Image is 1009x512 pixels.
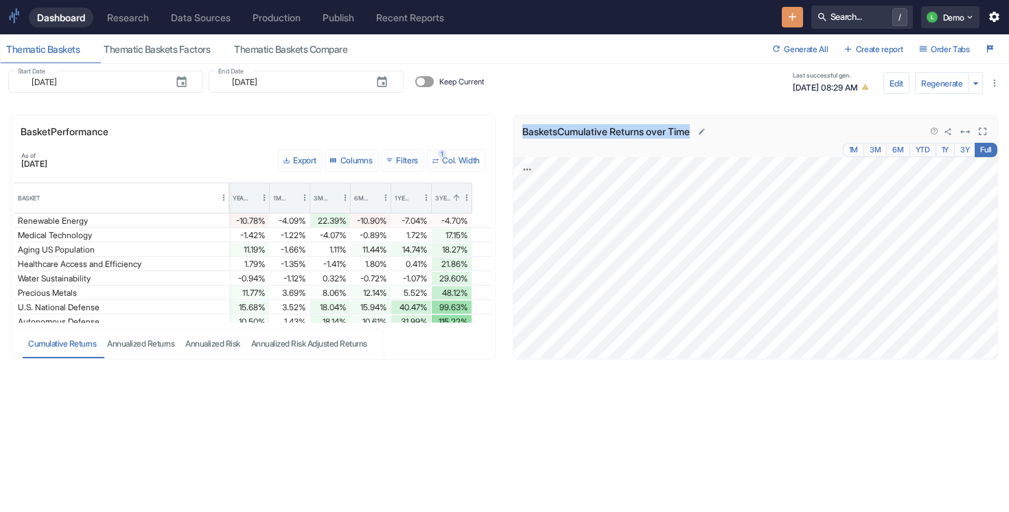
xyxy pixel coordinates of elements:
div: 3 Months [314,194,329,203]
svg: View in fullscreen [976,125,989,138]
div: Annualized Returns [107,338,174,349]
button: Edit Widget Name [693,124,711,139]
div: 11.19% [233,243,266,257]
div: 48.12% [435,286,468,300]
label: Start Date [18,67,45,75]
button: YTD [909,143,936,157]
div: Water Sustainability [18,272,225,286]
button: LDemo [921,6,979,28]
button: Basket column menu [219,193,229,202]
div: 8.06% [314,286,347,300]
div: -1.35% [273,257,306,271]
div: Cumulative Returns [28,338,96,349]
div: Year to Date [233,194,248,203]
div: -4.70% [435,214,468,228]
div: 15.68% [233,301,266,314]
div: 1 [438,150,446,158]
a: Production [244,8,309,27]
div: -4.07% [314,229,347,242]
div: 1.79% [233,257,266,271]
div: Research [107,12,149,23]
div: Aging US Population [18,243,225,257]
button: Sort [40,193,50,202]
a: Recent Reports [368,8,452,27]
div: -1.22% [273,229,306,242]
div: Renewable Energy [18,214,225,228]
p: Basket Performance [21,124,130,139]
div: Data Sources [171,12,231,23]
div: 0.41% [395,257,428,271]
div: 3.52% [273,301,306,314]
span: [DATE] [21,160,47,168]
div: Thematic Baskets Compare [234,43,360,56]
div: 17.15% [435,229,468,242]
div: 10.50% [233,315,266,329]
button: Show filters [381,150,424,172]
div: Publish [323,12,354,23]
button: 1M [843,143,864,157]
button: Sort [371,193,380,202]
button: Regenerate [915,72,969,94]
div: 1.72% [395,229,428,242]
button: 3Y [954,143,975,157]
div: 11.44% [354,243,387,257]
p: Baskets Cumulative Returns over Time [522,124,711,139]
div: 10.61% [354,315,387,329]
div: 3.69% [273,286,306,300]
div: 1.43% [273,315,306,329]
div: Set Full Width [960,121,970,143]
span: Keep Current [439,76,485,88]
div: -4.09% [273,214,306,228]
div: dashboard tabs [1,35,767,63]
div: Dashboard [37,12,85,23]
div: tabs [23,329,373,358]
div: -1.07% [395,272,428,286]
button: 6M [886,143,909,157]
div: -0.94% [233,272,266,286]
a: Dashboard [29,8,93,27]
div: 115.22% [435,315,468,329]
button: New Resource [782,7,803,28]
span: Last successful gen. [793,72,872,78]
input: yyyy-mm-dd [23,74,164,90]
button: Create report [839,38,908,60]
div: Basket [18,194,40,203]
div: Healthcare Access and Efficiency [18,257,225,271]
a: Data Sources [163,8,239,27]
div: 18.27% [435,243,468,257]
button: 1Y [936,143,955,157]
button: config [883,72,909,94]
button: 1Col. Width [427,150,486,172]
button: Search.../ [811,5,913,29]
div: 15.94% [354,301,387,314]
div: -1.41% [314,257,347,271]
button: Sort [330,193,340,202]
a: Publish [314,8,362,27]
div: 1 Month [273,194,289,203]
button: 3M [863,143,887,157]
button: Sort [290,193,299,202]
div: 22.39% [314,214,347,228]
div: L [927,12,938,23]
button: Sort [411,193,421,202]
button: 1 Month column menu [300,193,310,202]
div: Production [253,12,301,23]
div: 6 Months [354,194,370,203]
button: Select columns [325,150,378,172]
div: 29.60% [435,272,468,286]
button: Export [278,150,322,172]
button: Full [975,143,997,157]
button: Sort [452,193,461,202]
div: 18.04% [314,301,347,314]
span: As of [21,152,47,159]
div: -0.72% [354,272,387,286]
div: -0.89% [354,229,387,242]
div: 5.52% [395,286,428,300]
div: -10.90% [354,214,387,228]
div: 11.77% [233,286,266,300]
button: Launch Tour [981,38,1000,60]
div: Annualized Risk Adjusted Returns [251,338,367,349]
input: yyyy-mm-dd [224,74,364,90]
button: 3 Months column menu [340,193,350,202]
div: 21.86% [435,257,468,271]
